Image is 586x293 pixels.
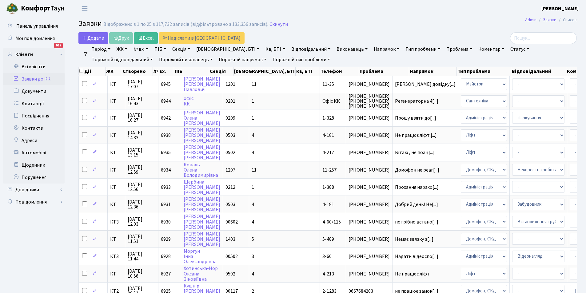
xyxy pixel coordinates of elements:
span: [DATE] 12:36 [128,200,156,209]
th: Кв, БТІ [296,67,320,76]
span: 6927 [161,271,171,277]
a: Порожній напрямок [216,54,269,65]
span: [DATE] 16:27 [128,113,156,123]
span: [DATE] 12:56 [128,182,156,192]
span: 5-489 [322,236,334,243]
span: Не працює ліфт.[...] [395,132,437,139]
span: [PHONE_NUMBER] [349,82,390,87]
span: Надати відеоспо[...] [395,253,438,260]
span: [PHONE_NUMBER] [349,237,390,242]
span: 4-213 [322,271,334,277]
span: 3-60 [322,253,332,260]
a: [PERSON_NAME][PERSON_NAME][PERSON_NAME] [184,144,220,161]
a: [PERSON_NAME][PERSON_NAME][PERSON_NAME] [184,196,220,213]
a: ПІБ [152,44,169,54]
a: Порожній виконавець [157,54,215,65]
th: Створено [122,67,153,76]
span: 4 [252,271,254,277]
span: 1 [252,115,254,121]
span: [PHONE_NUMBER] [349,271,390,276]
span: [DATE] 17:07 [128,79,156,89]
span: 11-257 [322,167,337,173]
span: [DATE] 13:15 [128,148,156,157]
span: 1207 [225,167,235,173]
a: Admin [525,17,536,23]
span: Прошу взяти до[...] [395,115,436,121]
a: Додати [78,32,108,44]
span: [DATE] 12:59 [128,165,156,175]
span: [DATE] 14:33 [128,130,156,140]
span: 6930 [161,219,171,225]
button: Переключити навігацію [77,3,92,14]
th: Відповідальний [511,67,566,76]
th: № вх. [153,67,174,76]
a: Коментар [476,44,507,54]
span: [PHONE_NUMBER] [349,116,390,121]
a: КовальОленаВолодимирівна [184,161,218,179]
span: [PHONE_NUMBER] [349,185,390,190]
span: [PERSON_NAME] довідку[...] [395,81,456,88]
span: 3 [252,253,254,260]
span: Панель управління [16,23,58,30]
th: Телефон [320,67,359,76]
a: Щоденник [3,159,65,171]
input: Пошук... [510,32,577,44]
span: 4-181 [322,132,334,139]
span: 11 [252,167,257,173]
a: Клієнти [3,48,65,61]
span: 6944 [161,98,171,105]
span: 4 [252,132,254,139]
span: Прохання нарахо[...] [395,184,439,191]
a: Посвідчення [3,110,65,122]
th: [DEMOGRAPHIC_DATA], БТІ [233,67,296,76]
a: МоргунІннаОлександрівна [184,248,217,265]
span: 1 [252,98,254,105]
a: Проблема [444,44,475,54]
span: 6931 [161,201,171,208]
span: 1403 [225,236,235,243]
a: Скинути [269,22,288,27]
span: 4-60/115 [322,219,341,225]
span: КТ [110,237,122,242]
th: Секція [209,67,233,76]
span: Офіс КК [322,98,340,105]
a: [PERSON_NAME][PERSON_NAME][PERSON_NAME] [184,127,220,144]
span: [PHONE_NUMBER] [349,168,390,172]
a: Панель управління [3,20,65,32]
span: [PHONE_NUMBER] [349,202,390,207]
li: Список [556,17,577,23]
a: № вх. [131,44,151,54]
a: Період [89,44,113,54]
span: 4 [252,149,254,156]
span: 6933 [161,184,171,191]
span: КТ [110,168,122,172]
a: Довідники [3,184,65,196]
a: [DEMOGRAPHIC_DATA], БТІ [194,44,262,54]
span: КТ [110,271,122,276]
span: Таун [21,3,65,14]
span: 6934 [161,167,171,173]
span: 00602 [225,219,238,225]
a: Щербина[PERSON_NAME][PERSON_NAME] [184,179,220,196]
span: [PHONE_NUMBER] [349,150,390,155]
a: Секція [170,44,193,54]
a: Тип проблеми [403,44,443,54]
a: [PERSON_NAME][PERSON_NAME][PERSON_NAME] [184,213,220,231]
span: 6942 [161,115,171,121]
span: 1-328 [322,115,334,121]
a: [PERSON_NAME]Олена[PERSON_NAME] [184,109,220,127]
th: ЖК [106,67,122,76]
span: 6938 [161,132,171,139]
span: 4-181 [322,201,334,208]
span: КТ [110,116,122,121]
span: 6929 [161,236,171,243]
a: Мої повідомлення617 [3,32,65,45]
span: 4 [252,219,254,225]
a: [PERSON_NAME][PERSON_NAME][PERSON_NAME] [184,231,220,248]
span: [PHONE_NUMBER] [349,254,390,259]
span: 1201 [225,81,235,88]
span: 6928 [161,253,171,260]
th: Дії [79,67,106,76]
a: Контакти [3,122,65,134]
a: Порожній відповідальний [89,54,155,65]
